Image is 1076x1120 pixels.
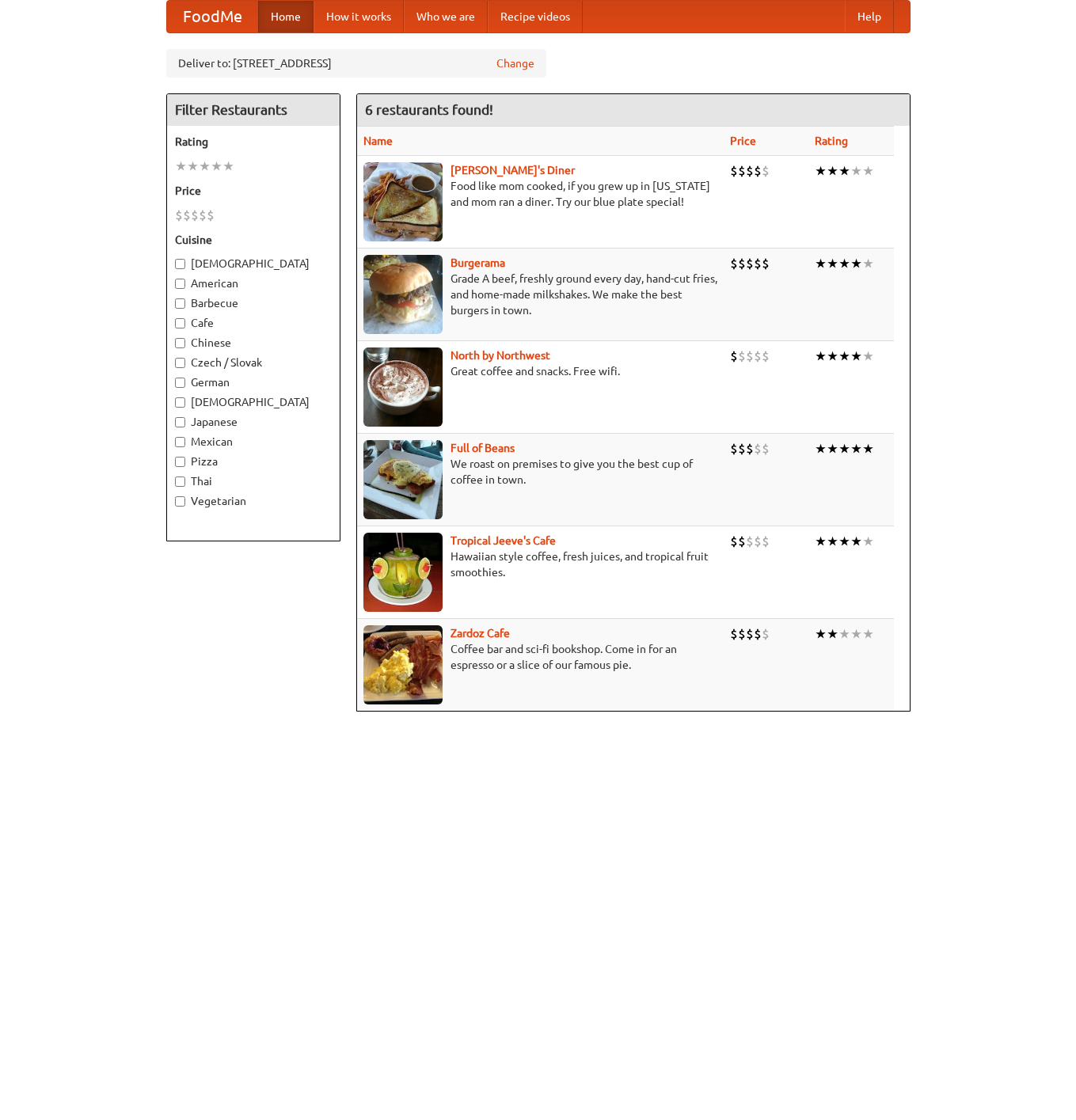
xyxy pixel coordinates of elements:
[175,473,332,489] label: Thai
[746,162,754,180] li: $
[762,162,770,180] li: $
[175,295,332,311] label: Barbecue
[365,102,493,117] ng-pluralize: 6 restaurants found!
[827,440,838,457] li: ★
[175,397,185,408] input: [DEMOGRAPHIC_DATA]
[862,162,874,180] li: ★
[838,440,850,457] li: ★
[815,533,827,550] li: ★
[199,207,207,224] li: $
[166,49,546,78] div: Deliver to: [STREET_ADDRESS]
[850,533,862,550] li: ★
[175,378,185,388] input: German
[754,162,762,180] li: $
[363,641,717,673] p: Coffee bar and sci-fi bookshop. Come in for an espresso or a slice of our famous pie.
[815,347,827,365] li: ★
[738,347,746,365] li: $
[838,347,850,365] li: ★
[827,533,838,550] li: ★
[404,1,488,32] a: Who we are
[314,1,404,32] a: How it works
[738,440,746,457] li: $
[175,457,185,467] input: Pizza
[762,440,770,457] li: $
[754,440,762,457] li: $
[762,347,770,365] li: $
[862,440,874,457] li: ★
[827,625,838,643] li: ★
[363,440,443,519] img: beans.jpg
[738,625,746,643] li: $
[175,434,332,450] label: Mexican
[754,255,762,272] li: $
[175,496,185,507] input: Vegetarian
[730,162,738,180] li: $
[850,162,862,180] li: ★
[451,442,515,454] a: Full of Beans
[175,315,332,331] label: Cafe
[730,135,756,147] a: Price
[746,255,754,272] li: $
[488,1,583,32] a: Recipe videos
[175,358,185,368] input: Czech / Slovak
[175,414,332,430] label: Japanese
[827,162,838,180] li: ★
[815,135,848,147] a: Rating
[175,259,185,269] input: [DEMOGRAPHIC_DATA]
[730,625,738,643] li: $
[838,162,850,180] li: ★
[175,437,185,447] input: Mexican
[175,355,332,370] label: Czech / Slovak
[363,162,443,241] img: sallys.jpg
[730,440,738,457] li: $
[746,625,754,643] li: $
[175,493,332,509] label: Vegetarian
[862,255,874,272] li: ★
[258,1,314,32] a: Home
[167,1,258,32] a: FoodMe
[363,347,443,427] img: north.jpg
[862,625,874,643] li: ★
[175,256,332,271] label: [DEMOGRAPHIC_DATA]
[746,440,754,457] li: $
[363,533,443,612] img: jeeves.jpg
[451,627,510,640] b: Zardoz Cafe
[451,349,550,362] a: North by Northwest
[827,347,838,365] li: ★
[730,533,738,550] li: $
[363,255,443,334] img: burgerama.jpg
[815,162,827,180] li: ★
[211,158,222,175] li: ★
[175,207,183,224] li: $
[363,549,717,580] p: Hawaiian style coffee, fresh juices, and tropical fruit smoothies.
[862,533,874,550] li: ★
[451,534,556,547] a: Tropical Jeeve's Cafe
[838,625,850,643] li: ★
[762,625,770,643] li: $
[762,533,770,550] li: $
[827,255,838,272] li: ★
[754,347,762,365] li: $
[175,476,185,487] input: Thai
[363,363,717,379] p: Great coffee and snacks. Free wifi.
[862,347,874,365] li: ★
[838,533,850,550] li: ★
[451,164,575,177] a: [PERSON_NAME]'s Diner
[754,625,762,643] li: $
[175,134,332,150] h5: Rating
[451,256,505,269] a: Burgerama
[754,533,762,550] li: $
[199,158,211,175] li: ★
[175,417,185,427] input: Japanese
[815,440,827,457] li: ★
[222,158,234,175] li: ★
[363,135,393,147] a: Name
[850,347,862,365] li: ★
[815,255,827,272] li: ★
[175,374,332,390] label: German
